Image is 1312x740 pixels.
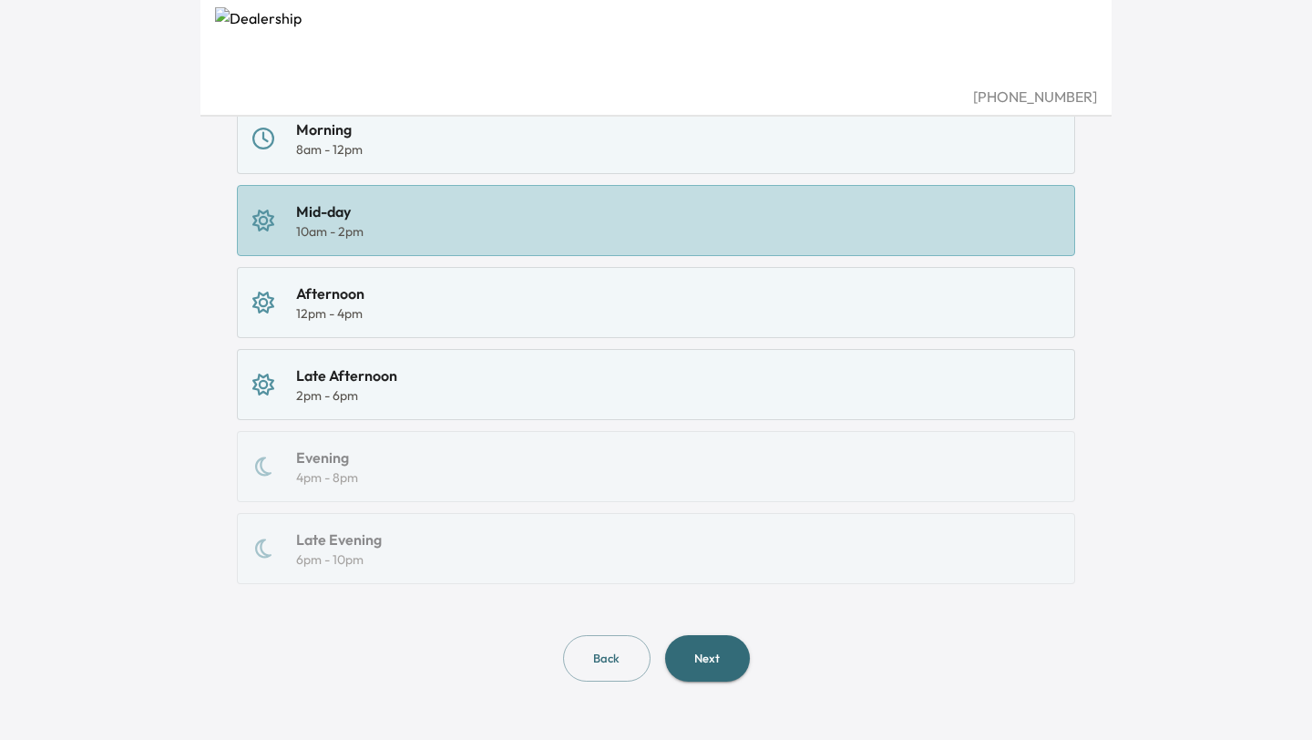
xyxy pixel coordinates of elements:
div: 2pm - 6pm [296,386,397,405]
button: Back [563,635,651,682]
div: 12pm - 4pm [296,304,364,323]
div: Afternoon [296,283,364,304]
div: 8am - 12pm [296,140,363,159]
div: [PHONE_NUMBER] [215,86,1097,108]
img: Dealership [215,7,1097,86]
div: Morning [296,118,363,140]
div: 10am - 2pm [296,222,364,241]
button: Next [665,635,750,682]
div: Mid-day [296,200,364,222]
div: Late Afternoon [296,365,397,386]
